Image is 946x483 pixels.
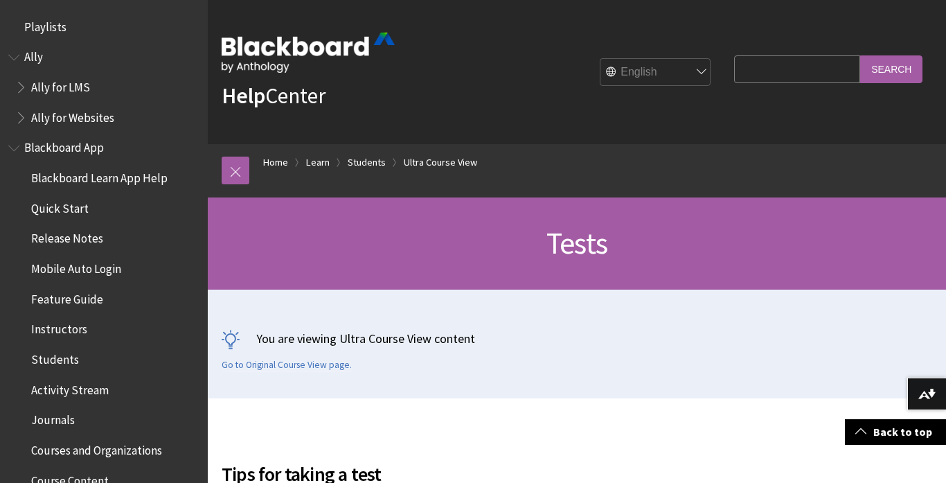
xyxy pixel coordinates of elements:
input: Search [860,55,922,82]
strong: Help [222,82,265,109]
span: Tests [546,224,607,262]
span: Blackboard App [24,137,104,155]
span: Playlists [24,15,66,34]
span: Mobile Auto Login [31,257,121,276]
span: Students [31,348,79,367]
img: Blackboard by Anthology [222,33,395,73]
span: Ally [24,46,43,64]
a: Learn [306,154,330,171]
span: Release Notes [31,227,103,246]
span: Courses and Organizations [31,439,162,457]
a: Back to top [845,419,946,445]
a: HelpCenter [222,82,325,109]
span: Blackboard Learn App Help [31,166,168,185]
a: Students [348,154,386,171]
p: You are viewing Ultra Course View content [222,330,932,347]
span: Ally for LMS [31,76,90,94]
span: Instructors [31,318,87,337]
span: Quick Start [31,197,89,216]
span: Feature Guide [31,288,103,306]
span: Activity Stream [31,378,109,397]
a: Go to Original Course View page. [222,359,352,371]
nav: Book outline for Anthology Ally Help [8,46,199,130]
a: Ultra Course View [404,154,477,171]
select: Site Language Selector [600,59,711,87]
span: Journals [31,409,75,428]
a: Home [263,154,288,171]
span: Ally for Websites [31,106,114,125]
nav: Book outline for Playlists [8,15,199,39]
